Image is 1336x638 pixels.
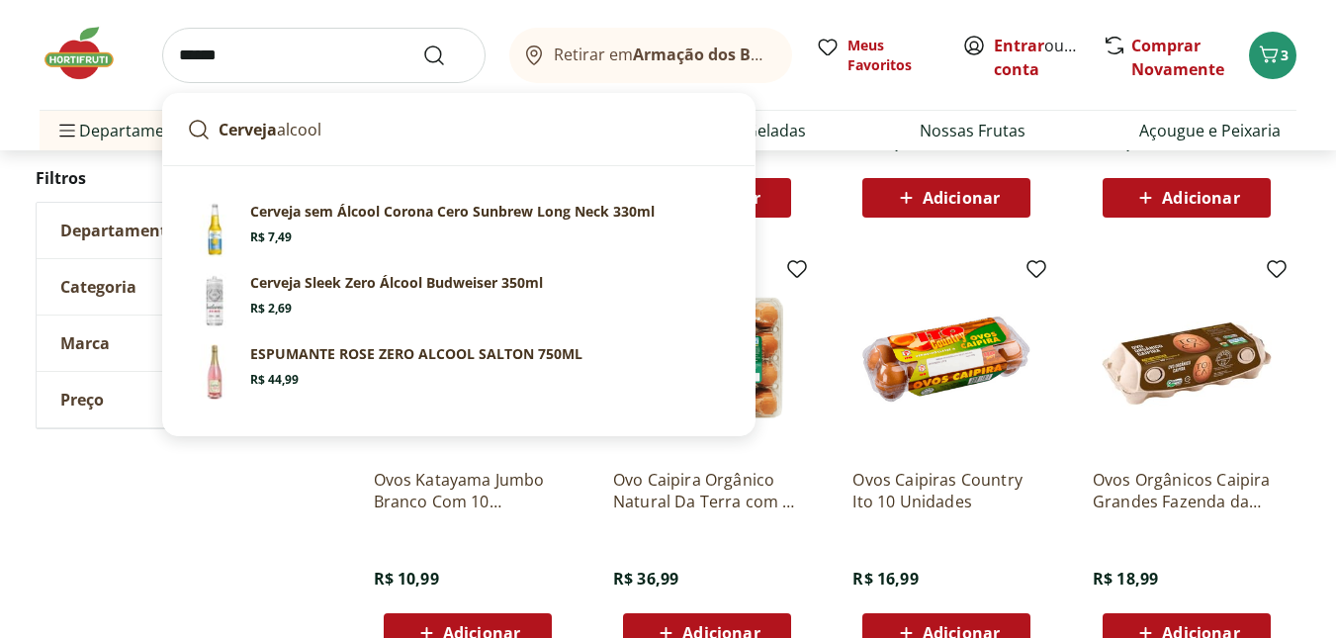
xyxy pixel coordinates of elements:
[613,568,678,590] span: R$ 36,99
[55,107,198,154] span: Departamentos
[1249,32,1296,79] button: Carrinho
[1281,46,1289,64] span: 3
[847,36,938,75] span: Meus Favoritos
[1093,568,1158,590] span: R$ 18,99
[250,372,299,388] span: R$ 44,99
[862,178,1030,218] button: Adicionar
[374,568,439,590] span: R$ 10,99
[816,36,938,75] a: Meus Favoritos
[250,229,292,245] span: R$ 7,49
[1139,119,1281,142] a: Açougue e Peixaria
[250,273,543,293] p: Cerveja Sleek Zero Álcool Budweiser 350ml
[187,202,242,257] img: Cerveja sem Álcool Corona Cero Sunbrew Long Neck 330ml
[1162,190,1239,206] span: Adicionar
[219,118,321,141] p: alcool
[179,265,739,336] a: PrincipalCerveja Sleek Zero Álcool Budweiser 350mlR$ 2,69
[179,110,739,149] a: Cervejaalcool
[37,203,333,258] button: Departamento
[994,35,1103,80] a: Criar conta
[219,119,277,140] strong: Cerveja
[633,44,815,65] b: Armação dos Búzios/RJ
[923,190,1000,206] span: Adicionar
[187,273,242,328] img: Principal
[250,344,582,364] p: ESPUMANTE ROSE ZERO ALCOOL SALTON 750ML
[613,469,801,512] a: Ovo Caipira Orgânico Natural Da Terra com 20 unidades
[1131,35,1224,80] a: Comprar Novamente
[852,265,1040,453] img: Ovos Caipiras Country Ito 10 Unidades
[162,28,486,83] input: search
[852,568,918,590] span: R$ 16,99
[994,34,1082,81] span: ou
[1103,178,1271,218] button: Adicionar
[920,119,1025,142] a: Nossas Frutas
[179,194,739,265] a: Cerveja sem Álcool Corona Cero Sunbrew Long Neck 330mlCerveja sem Álcool Corona Cero Sunbrew Long...
[187,344,242,400] img: Espumante Rosé Zero Álcool Salton 750ml
[37,372,333,427] button: Preço
[179,336,739,408] a: Espumante Rosé Zero Álcool Salton 750mlESPUMANTE ROSE ZERO ALCOOL SALTON 750MLR$ 44,99
[1093,469,1281,512] a: Ovos Orgânicos Caipira Grandes Fazenda da Toca com 10 unidades
[40,24,138,83] img: Hortifruti
[1093,265,1281,453] img: Ovos Orgânicos Caipira Grandes Fazenda da Toca com 10 unidades
[250,202,655,222] p: Cerveja sem Álcool Corona Cero Sunbrew Long Neck 330ml
[509,28,792,83] button: Retirar emArmação dos Búzios/RJ
[37,316,333,371] button: Marca
[852,469,1040,512] a: Ovos Caipiras Country Ito 10 Unidades
[250,301,292,317] span: R$ 2,69
[60,277,136,297] span: Categoria
[994,35,1044,56] a: Entrar
[60,221,177,240] span: Departamento
[554,46,772,63] span: Retirar em
[60,390,104,410] span: Preço
[60,333,110,353] span: Marca
[37,259,333,315] button: Categoria
[422,44,470,67] button: Submit Search
[55,107,79,154] button: Menu
[374,469,562,512] a: Ovos Katayama Jumbo Branco Com 10 Unidades
[36,158,334,198] h2: Filtros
